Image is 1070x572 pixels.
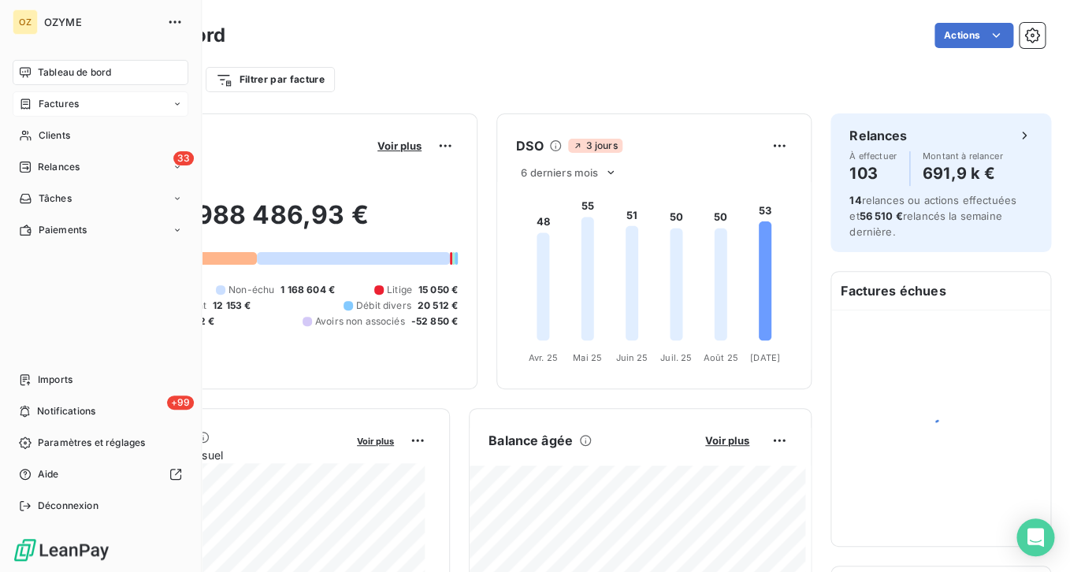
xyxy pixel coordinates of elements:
span: Tâches [39,191,72,206]
tspan: [DATE] [750,351,780,362]
button: Voir plus [352,433,399,448]
tspan: Avr. 25 [529,351,558,362]
span: Litige [387,283,412,297]
span: Notifications [37,404,95,418]
span: Voir plus [705,434,749,447]
div: OZ [13,9,38,35]
span: Avoirs non associés [315,314,405,329]
span: -52 850 € [411,314,458,329]
h4: 691,9 k € [923,161,1003,186]
span: Voir plus [357,436,394,447]
span: 12 153 € [213,299,251,313]
span: Déconnexion [38,499,98,513]
tspan: Août 25 [703,351,737,362]
span: 56 510 € [859,210,902,222]
span: 1 168 604 € [281,283,335,297]
span: Chiffre d'affaires mensuel [89,447,346,463]
button: Actions [934,23,1013,48]
h6: Relances [849,126,907,145]
span: relances ou actions effectuées et relancés la semaine dernière. [849,194,1016,238]
span: OZYME [44,16,158,28]
span: À effectuer [849,151,897,161]
span: Montant à relancer [923,151,1003,161]
span: Débit divers [356,299,411,313]
span: 3 jours [568,139,622,153]
span: Voir plus [377,139,422,152]
h6: DSO [516,136,543,155]
span: 15 050 € [418,283,458,297]
tspan: Juin 25 [615,351,648,362]
span: Paramètres et réglages [38,436,145,450]
span: +99 [167,396,194,410]
button: Voir plus [700,433,754,448]
tspan: Mai 25 [573,351,602,362]
span: Paiements [39,223,87,237]
tspan: Juil. 25 [660,351,692,362]
span: 6 derniers mois [521,166,598,179]
span: Non-échu [228,283,274,297]
div: Open Intercom Messenger [1016,518,1054,556]
button: Voir plus [373,139,426,153]
span: 14 [849,194,861,206]
span: Aide [38,467,59,481]
span: Imports [38,373,72,387]
span: 20 512 € [418,299,458,313]
a: Aide [13,462,188,487]
span: 33 [173,151,194,165]
button: Filtrer par facture [206,67,335,92]
h2: 1 988 486,93 € [89,199,458,247]
h4: 103 [849,161,897,186]
h6: Balance âgée [489,431,573,450]
h6: Factures échues [831,272,1050,310]
img: Logo LeanPay [13,537,110,563]
span: Tableau de bord [38,65,111,80]
span: Factures [39,97,79,111]
span: Relances [38,160,80,174]
span: Clients [39,128,70,143]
